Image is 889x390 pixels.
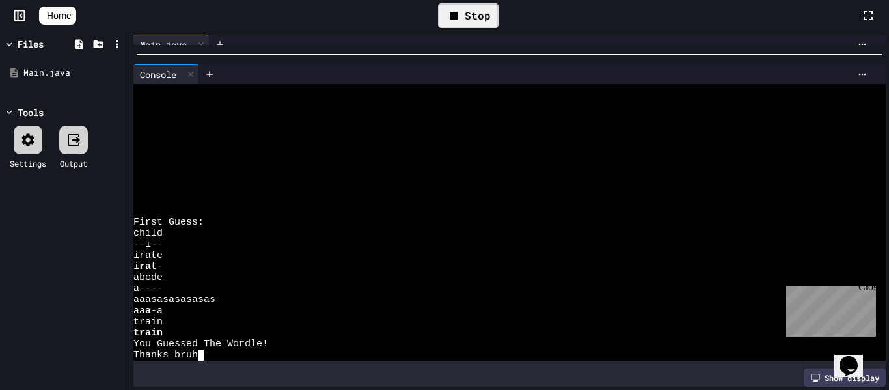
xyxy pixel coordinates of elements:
[133,217,204,228] span: First Guess:
[133,339,268,350] span: You Guessed The Wordle!
[133,35,210,54] div: Main.java
[18,37,44,51] div: Files
[133,228,163,239] span: child
[133,64,199,84] div: Console
[133,283,163,294] span: a----
[133,294,215,305] span: aaasasasasasas
[39,7,76,25] a: Home
[60,158,87,169] div: Output
[151,261,163,272] span: t-
[133,305,145,316] span: aa
[133,327,163,339] span: train
[47,9,71,22] span: Home
[133,239,163,250] span: --i--
[133,261,139,272] span: i
[10,158,46,169] div: Settings
[133,250,163,261] span: irate
[5,5,90,83] div: Chat with us now!Close
[18,105,44,119] div: Tools
[151,305,163,316] span: -a
[133,272,163,283] span: abcde
[133,350,198,361] span: Thanks bruh
[145,305,151,316] span: a
[438,3,499,28] div: Stop
[133,68,183,81] div: Console
[834,338,876,377] iframe: chat widget
[133,38,193,51] div: Main.java
[139,261,151,272] span: ra
[781,281,876,337] iframe: chat widget
[804,369,886,387] div: Show display
[133,316,163,327] span: train
[23,66,125,79] div: Main.java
